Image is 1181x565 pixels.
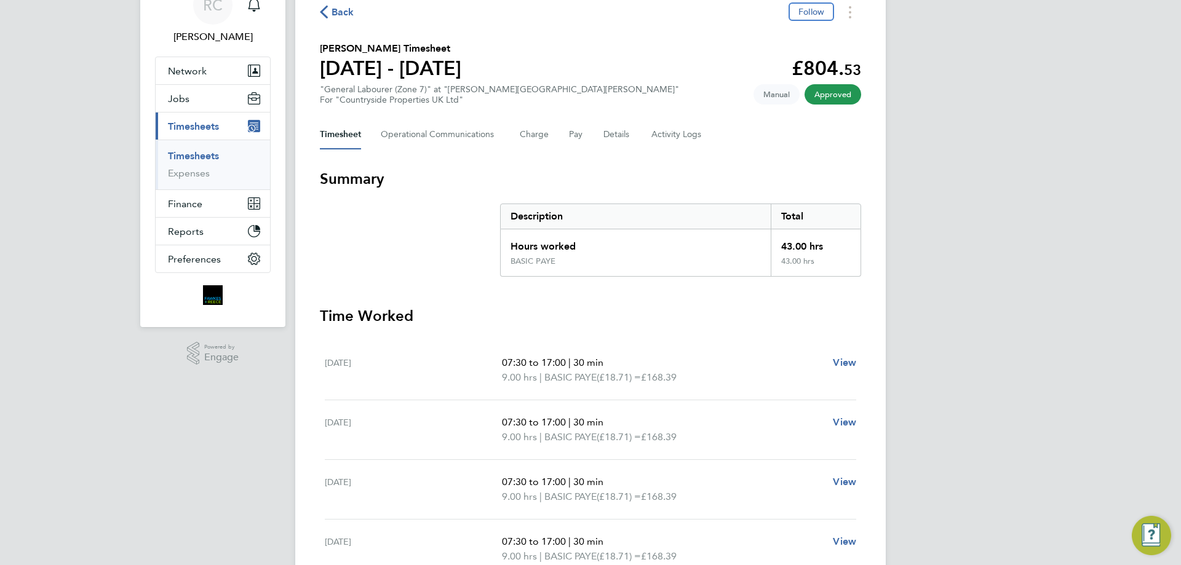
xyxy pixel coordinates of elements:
div: [DATE] [325,534,502,564]
h1: [DATE] - [DATE] [320,56,461,81]
button: Details [603,120,632,149]
div: 43.00 hrs [771,256,861,276]
span: 53 [844,61,861,79]
span: 07:30 to 17:00 [502,535,566,547]
span: (£18.71) = [597,431,641,443]
button: Activity Logs [651,120,703,149]
div: "General Labourer (Zone 7)" at "[PERSON_NAME][GEOGRAPHIC_DATA][PERSON_NAME]" [320,84,679,105]
button: Jobs [156,85,270,112]
span: 07:30 to 17:00 [502,416,566,428]
span: | [539,491,542,502]
span: £168.39 [641,431,677,443]
div: [DATE] [325,355,502,385]
span: 30 min [573,476,603,488]
div: For "Countryside Properties UK Ltd" [320,95,679,105]
span: View [833,476,856,488]
span: £168.39 [641,491,677,502]
button: Preferences [156,245,270,272]
button: Timesheets Menu [839,2,861,22]
div: Timesheets [156,140,270,189]
span: Robyn Clarke [155,30,271,44]
h3: Time Worked [320,306,861,326]
span: | [539,550,542,562]
span: | [568,535,571,547]
span: 30 min [573,416,603,428]
span: View [833,357,856,368]
span: Powered by [204,342,239,352]
a: Expenses [168,167,210,179]
span: (£18.71) = [597,491,641,502]
button: Back [320,4,354,20]
a: View [833,475,856,489]
span: 9.00 hrs [502,491,537,502]
button: Operational Communications [381,120,500,149]
span: BASIC PAYE [544,370,597,385]
span: Preferences [168,253,221,265]
span: (£18.71) = [597,550,641,562]
span: 07:30 to 17:00 [502,357,566,368]
a: Powered byEngage [187,342,239,365]
button: Finance [156,190,270,217]
span: This timesheet has been approved. [805,84,861,105]
div: [DATE] [325,415,502,444]
span: 9.00 hrs [502,550,537,562]
button: Pay [569,120,584,149]
div: Hours worked [501,229,771,256]
span: 9.00 hrs [502,431,537,443]
span: £168.39 [641,371,677,383]
span: Follow [798,6,824,17]
div: 43.00 hrs [771,229,861,256]
button: Reports [156,218,270,245]
app-decimal: £804. [792,57,861,80]
a: Timesheets [168,150,219,162]
span: This timesheet was manually created. [754,84,800,105]
a: View [833,415,856,430]
button: Charge [520,120,549,149]
span: BASIC PAYE [544,489,597,504]
span: Timesheets [168,121,219,132]
button: Network [156,57,270,84]
div: Description [501,204,771,229]
span: View [833,416,856,428]
span: | [568,416,571,428]
div: Total [771,204,861,229]
span: View [833,535,856,547]
span: 30 min [573,357,603,368]
span: | [539,371,542,383]
button: Follow [789,2,834,21]
span: (£18.71) = [597,371,641,383]
div: Summary [500,203,861,277]
span: Engage [204,352,239,363]
span: BASIC PAYE [544,549,597,564]
span: | [539,431,542,443]
h3: Summary [320,169,861,189]
span: 9.00 hrs [502,371,537,383]
a: View [833,355,856,370]
span: 07:30 to 17:00 [502,476,566,488]
span: Reports [168,226,204,237]
button: Timesheets [156,113,270,140]
span: Network [168,65,207,77]
span: £168.39 [641,550,677,562]
span: Finance [168,198,202,210]
a: Go to home page [155,285,271,305]
span: BASIC PAYE [544,430,597,444]
div: BASIC PAYE [511,256,555,266]
span: | [568,357,571,368]
img: bromak-logo-retina.png [203,285,223,305]
div: [DATE] [325,475,502,504]
button: Timesheet [320,120,361,149]
h2: [PERSON_NAME] Timesheet [320,41,461,56]
span: Jobs [168,93,189,105]
a: View [833,534,856,549]
button: Engage Resource Center [1132,516,1171,555]
span: 30 min [573,535,603,547]
span: | [568,476,571,488]
span: Back [332,5,354,20]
